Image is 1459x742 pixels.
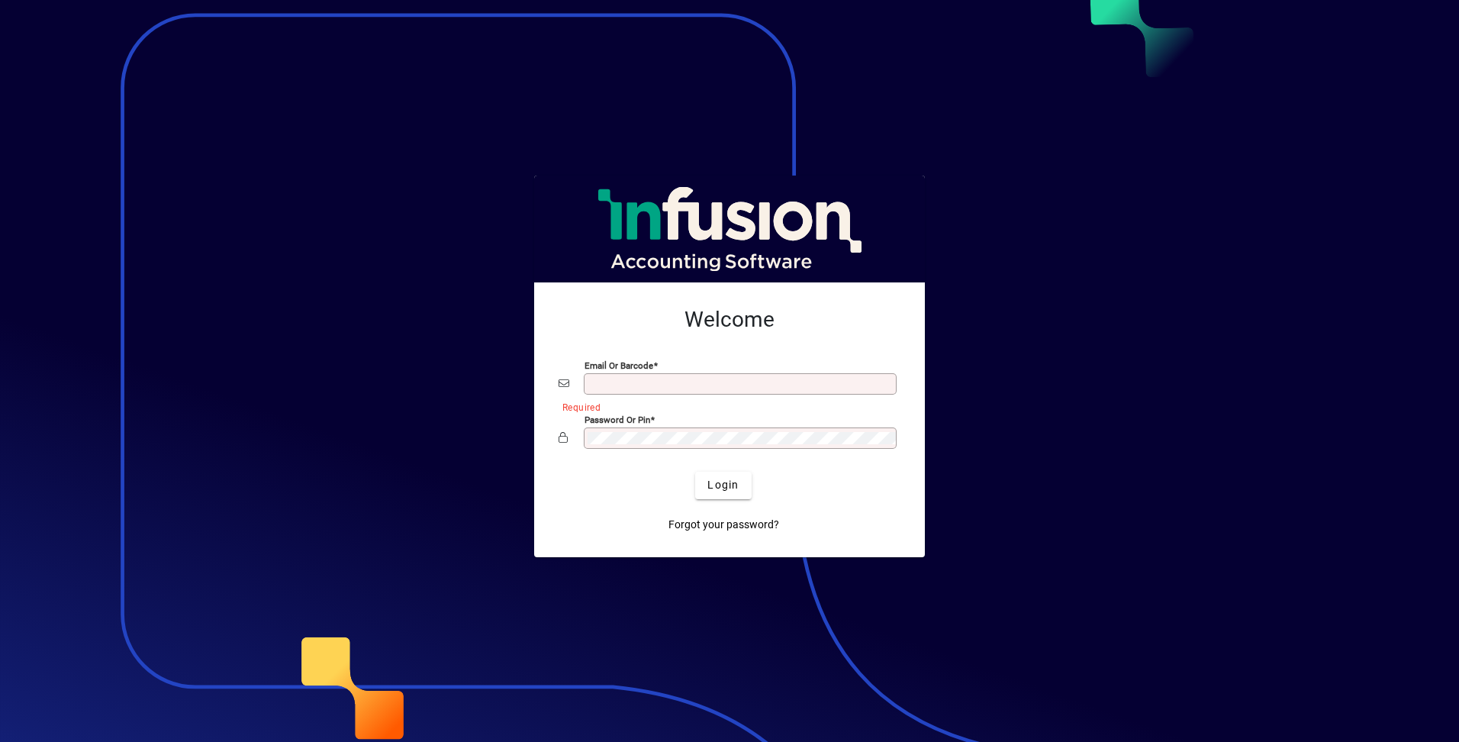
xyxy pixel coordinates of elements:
span: Forgot your password? [668,517,779,533]
mat-error: Required [562,398,888,415]
mat-label: Email or Barcode [585,360,653,370]
mat-label: Password or Pin [585,414,650,424]
span: Login [707,477,739,493]
h2: Welcome [559,307,900,333]
a: Forgot your password? [662,511,785,539]
button: Login [695,472,751,499]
